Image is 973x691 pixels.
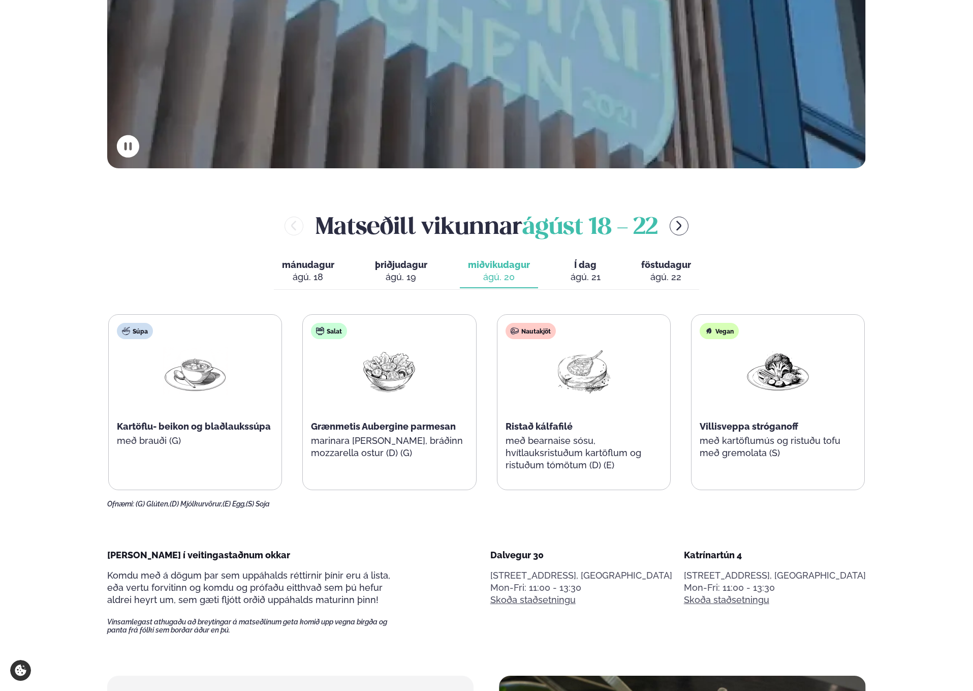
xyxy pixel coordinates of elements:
[170,500,223,508] span: (D) Mjólkurvörur,
[633,255,699,288] button: föstudagur ágú. 22
[468,271,530,283] div: ágú. 20
[367,255,435,288] button: þriðjudagur ágú. 19
[641,259,691,270] span: föstudagur
[10,660,31,681] a: Cookie settings
[490,549,672,561] div: Dalvegur 30
[684,549,866,561] div: Katrínartún 4
[684,569,866,582] p: [STREET_ADDRESS], [GEOGRAPHIC_DATA]
[506,323,556,339] div: Nautakjöt
[522,217,657,239] span: ágúst 18 - 22
[684,594,769,606] a: Skoða staðsetningu
[107,550,290,560] span: [PERSON_NAME] í veitingastaðnum okkar
[223,500,246,508] span: (E) Egg,
[375,259,427,270] span: þriðjudagur
[107,500,134,508] span: Ofnæmi:
[282,271,334,283] div: ágú. 18
[117,421,271,432] span: Kartöflu- beikon og blaðlaukssúpa
[316,327,324,335] img: salad.svg
[684,582,866,594] div: Mon-Fri: 11:00 - 13:30
[511,327,519,335] img: beef.svg
[490,582,672,594] div: Mon-Fri: 11:00 - 13:30
[107,570,390,605] span: Komdu með á dögum þar sem uppáhalds réttirnir þínir eru á lista, eða vertu forvitinn og komdu og ...
[700,435,856,459] p: með kartöflumús og ristuðu tofu með gremolata (S)
[506,421,573,432] span: Ristað kálfafilé
[311,435,467,459] p: marinara [PERSON_NAME], bráðinn mozzarella ostur (D) (G)
[551,347,616,395] img: Lamb-Meat.png
[700,421,798,432] span: Villisveppa stróganoff
[311,323,347,339] div: Salat
[117,323,153,339] div: Súpa
[562,255,609,288] button: Í dag ágú. 21
[163,347,228,395] img: Soup.png
[571,259,601,271] span: Í dag
[490,569,672,582] p: [STREET_ADDRESS], [GEOGRAPHIC_DATA]
[460,255,538,288] button: miðvikudagur ágú. 20
[285,217,303,235] button: menu-btn-left
[670,217,688,235] button: menu-btn-right
[282,259,334,270] span: mánudagur
[745,347,810,395] img: Vegan.png
[490,594,576,606] a: Skoða staðsetningu
[571,271,601,283] div: ágú. 21
[700,323,739,339] div: Vegan
[117,435,273,447] p: með brauði (G)
[107,618,405,634] span: Vinsamlegast athugaðu að breytingar á matseðlinum geta komið upp vegna birgða og panta frá fólki ...
[136,500,170,508] span: (G) Glúten,
[641,271,691,283] div: ágú. 22
[357,347,422,395] img: Salad.png
[311,421,456,432] span: Grænmetis Aubergine parmesan
[506,435,662,471] p: með bearnaise sósu, hvítlauksristuðum kartöflum og ristuðum tómötum (D) (E)
[468,259,530,270] span: miðvikudagur
[375,271,427,283] div: ágú. 19
[274,255,342,288] button: mánudagur ágú. 18
[122,327,130,335] img: soup.svg
[705,327,713,335] img: Vegan.svg
[246,500,270,508] span: (S) Soja
[316,209,657,242] h2: Matseðill vikunnar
